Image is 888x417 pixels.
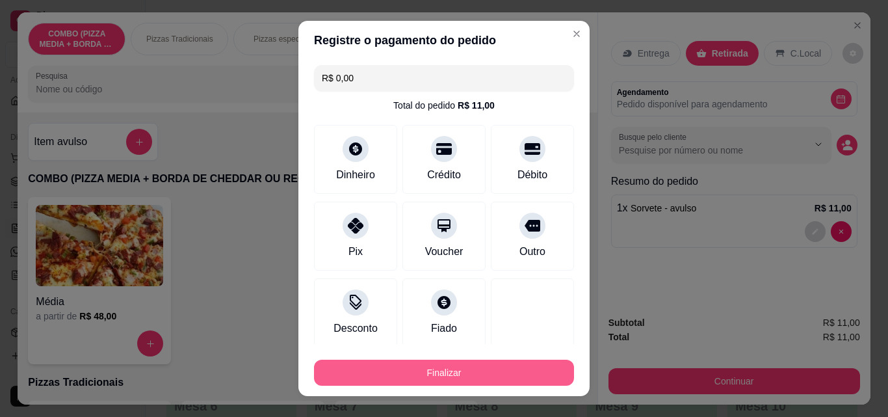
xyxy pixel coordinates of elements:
[519,244,545,260] div: Outro
[431,321,457,336] div: Fiado
[333,321,378,336] div: Desconto
[427,167,461,183] div: Crédito
[566,23,587,44] button: Close
[314,360,574,386] button: Finalizar
[458,99,495,112] div: R$ 11,00
[425,244,464,260] div: Voucher
[393,99,495,112] div: Total do pedido
[336,167,375,183] div: Dinheiro
[298,21,590,60] header: Registre o pagamento do pedido
[517,167,547,183] div: Débito
[322,65,566,91] input: Ex.: hambúrguer de cordeiro
[348,244,363,260] div: Pix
